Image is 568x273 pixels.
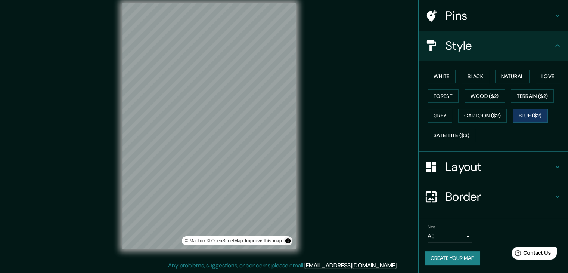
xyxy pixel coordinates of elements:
[428,224,435,230] label: Size
[207,238,243,243] a: OpenStreetMap
[419,31,568,61] div: Style
[398,261,399,270] div: .
[399,261,400,270] div: .
[428,109,452,123] button: Grey
[458,109,507,123] button: Cartoon ($2)
[428,89,459,103] button: Forest
[502,244,560,265] iframe: Help widget launcher
[185,238,205,243] a: Mapbox
[419,152,568,182] div: Layout
[419,1,568,31] div: Pins
[513,109,548,123] button: Blue ($2)
[122,3,296,249] canvas: Map
[428,230,472,242] div: A3
[304,261,397,269] a: [EMAIL_ADDRESS][DOMAIN_NAME]
[283,236,292,245] button: Toggle attribution
[245,238,282,243] a: Map feedback
[446,8,553,23] h4: Pins
[462,70,490,83] button: Black
[428,70,456,83] button: White
[511,89,554,103] button: Terrain ($2)
[536,70,560,83] button: Love
[168,261,398,270] p: Any problems, suggestions, or concerns please email .
[446,159,553,174] h4: Layout
[446,189,553,204] h4: Border
[495,70,530,83] button: Natural
[428,129,475,142] button: Satellite ($3)
[446,38,553,53] h4: Style
[419,182,568,212] div: Border
[425,251,480,265] button: Create your map
[465,89,505,103] button: Wood ($2)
